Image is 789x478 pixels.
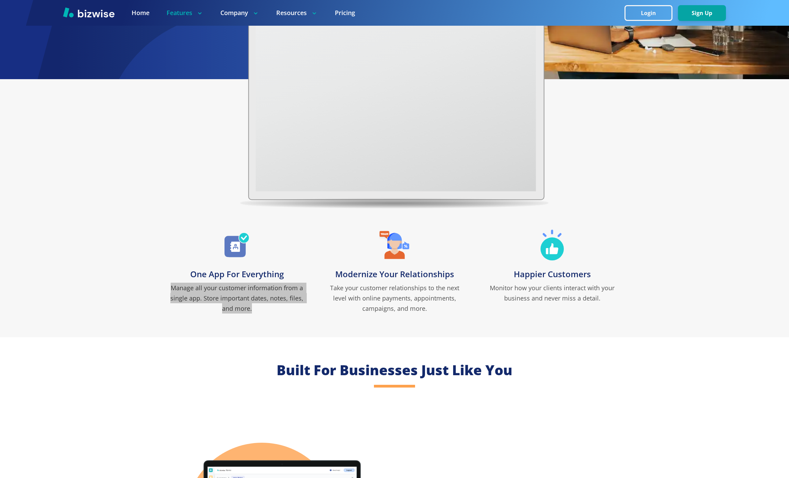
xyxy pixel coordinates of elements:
p: Features [167,9,203,17]
a: Sign Up [678,10,726,16]
button: Login [624,5,672,21]
h3: Modernize Your Relationships [335,269,454,280]
img: One App For Everything Icon [221,230,252,260]
h2: Built For Businesses Just Like You [277,361,512,379]
a: Login [624,10,678,16]
a: Home [132,9,149,17]
a: Pricing [335,9,355,17]
p: Manage all your customer information from a single app. Store important dates, notes, files, and ... [165,283,309,314]
p: Monitor how your clients interact with your business and never miss a detail. [480,283,624,303]
p: Take your customer relationships to the next level with online payments, appointments, campaigns,... [323,283,466,314]
img: Modernize Your Relationships Icon [379,230,410,260]
button: Sign Up [678,5,726,21]
h3: One App For Everything [190,269,284,280]
img: Bizwise Logo [63,7,114,17]
h3: Happier Customers [514,269,591,280]
p: Company [220,9,259,17]
img: Happier Customers Icon [541,230,563,260]
p: Resources [276,9,318,17]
